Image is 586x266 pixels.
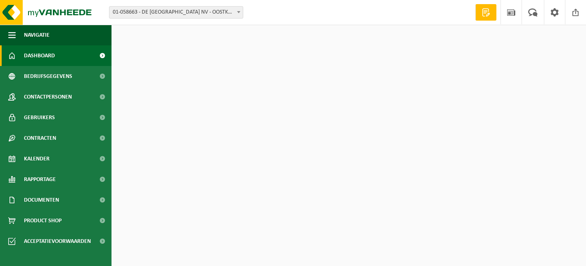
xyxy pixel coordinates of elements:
span: Contracten [24,128,56,148]
span: Kalender [24,148,50,169]
span: Dashboard [24,45,55,66]
span: Acceptatievoorwaarden [24,231,91,252]
span: Rapportage [24,169,56,190]
span: 01-058663 - DE GROOTE GARAGE NV - OOSTKAMP [109,7,243,18]
span: Contactpersonen [24,87,72,107]
span: Navigatie [24,25,50,45]
span: Bedrijfsgegevens [24,66,72,87]
span: 01-058663 - DE GROOTE GARAGE NV - OOSTKAMP [109,6,243,19]
span: Gebruikers [24,107,55,128]
span: Product Shop [24,210,62,231]
span: Documenten [24,190,59,210]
